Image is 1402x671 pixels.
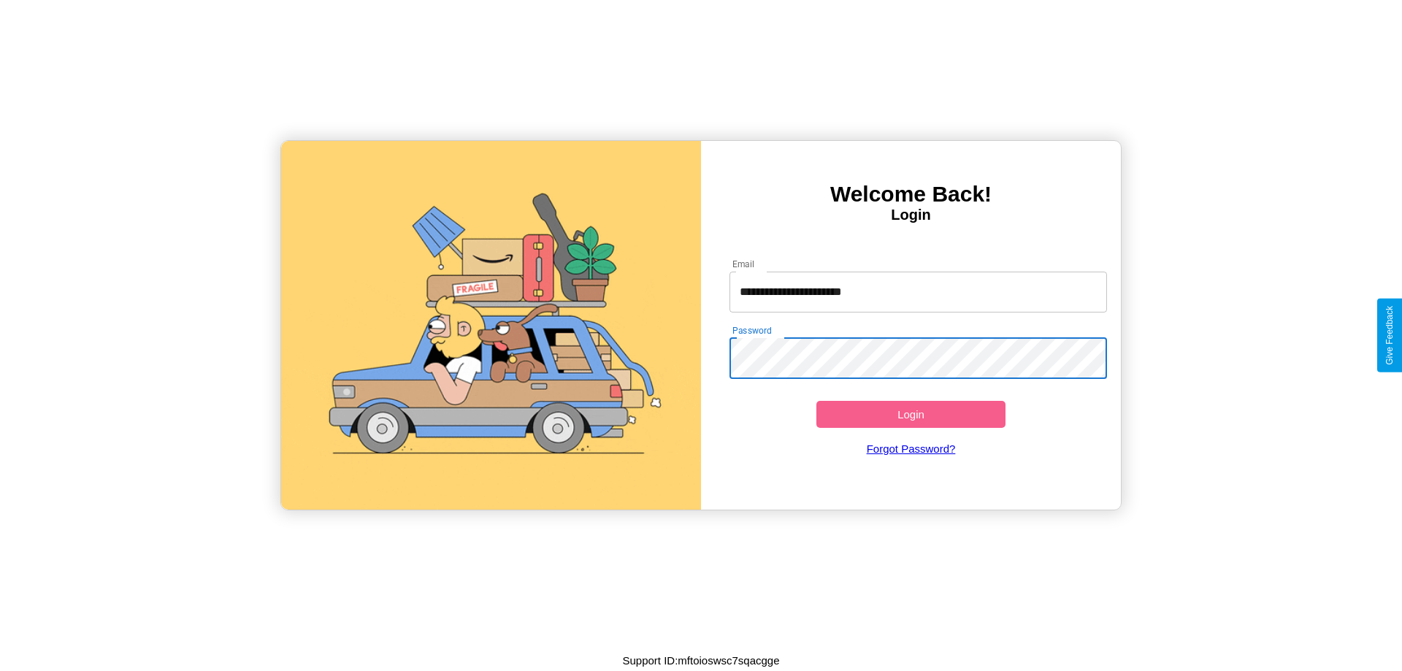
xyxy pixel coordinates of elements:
label: Password [732,324,771,337]
h3: Welcome Back! [701,182,1121,207]
p: Support ID: mftoioswsc7sqacgge [622,651,779,670]
label: Email [732,258,755,270]
button: Login [816,401,1005,428]
a: Forgot Password? [722,428,1100,469]
img: gif [281,141,701,510]
div: Give Feedback [1384,306,1395,365]
h4: Login [701,207,1121,223]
